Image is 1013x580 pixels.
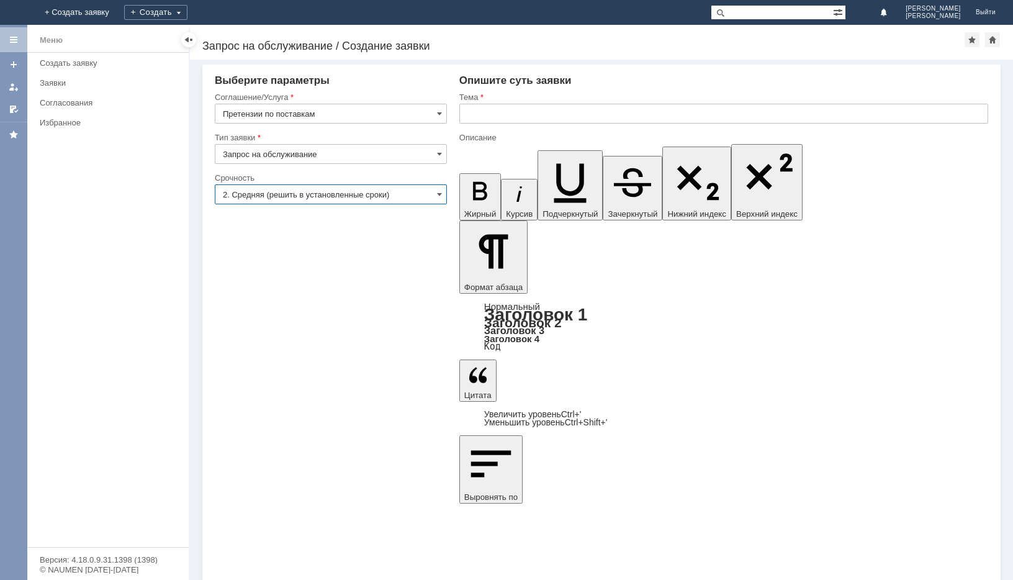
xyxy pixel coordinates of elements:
[484,409,582,419] a: Increase
[40,58,181,68] div: Создать заявку
[459,93,986,101] div: Тема
[4,77,24,97] a: Мои заявки
[906,5,961,12] span: [PERSON_NAME]
[464,209,497,219] span: Жирный
[906,12,961,20] span: [PERSON_NAME]
[561,409,582,419] span: Ctrl+'
[459,220,528,294] button: Формат абзаца
[484,325,544,336] a: Заголовок 3
[464,492,518,502] span: Выровнять по
[565,417,608,427] span: Ctrl+Shift+'
[484,315,562,330] a: Заголовок 2
[736,209,798,219] span: Верхний индекс
[543,209,598,219] span: Подчеркнутый
[603,156,662,220] button: Зачеркнутый
[464,283,523,292] span: Формат абзаца
[40,33,63,48] div: Меню
[202,40,965,52] div: Запрос на обслуживание / Создание заявки
[965,32,979,47] div: Добавить в избранное
[215,75,330,86] span: Выберите параметры
[459,435,523,504] button: Выровнять по
[4,55,24,75] a: Создать заявку
[35,53,186,73] a: Создать заявку
[215,93,444,101] div: Соглашение/Услуга
[40,556,176,564] div: Версия: 4.18.0.9.31.1398 (1398)
[833,6,845,17] span: Расширенный поиск
[215,134,444,142] div: Тип заявки
[484,341,501,352] a: Код
[40,118,168,127] div: Избранное
[40,566,176,574] div: © NAUMEN [DATE]-[DATE]
[985,32,1000,47] div: Сделать домашней страницей
[538,150,603,220] button: Подчеркнутый
[124,5,187,20] div: Создать
[459,302,988,351] div: Формат абзаца
[506,209,533,219] span: Курсив
[35,73,186,93] a: Заявки
[484,417,608,427] a: Decrease
[459,134,986,142] div: Описание
[662,147,731,220] button: Нижний индекс
[459,360,497,402] button: Цитата
[501,179,538,220] button: Курсив
[484,305,588,324] a: Заголовок 1
[35,93,186,112] a: Согласования
[459,173,502,220] button: Жирный
[484,301,540,312] a: Нормальный
[40,78,181,88] div: Заявки
[484,333,539,344] a: Заголовок 4
[459,75,572,86] span: Опишите суть заявки
[608,209,657,219] span: Зачеркнутый
[4,99,24,119] a: Мои согласования
[464,391,492,400] span: Цитата
[40,98,181,107] div: Согласования
[215,174,444,182] div: Срочность
[459,410,988,427] div: Цитата
[181,32,196,47] div: Скрыть меню
[731,144,803,220] button: Верхний индекс
[667,209,726,219] span: Нижний индекс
